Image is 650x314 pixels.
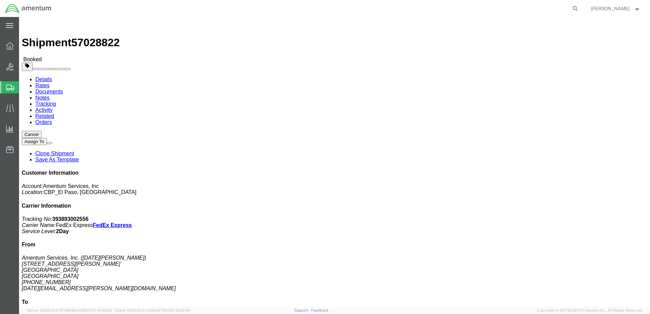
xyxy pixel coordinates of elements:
[84,308,112,312] span: [DATE] 10:43:43
[162,308,190,312] span: [DATE] 10:52:44
[311,308,328,312] a: Feedback
[19,17,650,307] iframe: FS Legacy Container
[27,308,112,312] span: Server: 2025.20.0-970904bc0f3
[294,308,311,312] a: Support
[591,5,630,12] span: ADRIAN RODRIGUEZ, JR
[591,4,641,13] button: [PERSON_NAME]
[5,3,52,14] img: logo
[115,308,190,312] span: Client: 2025.20.0-035ba07
[537,308,642,313] span: Copyright © [DATE]-[DATE] Agistix Inc., All Rights Reserved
